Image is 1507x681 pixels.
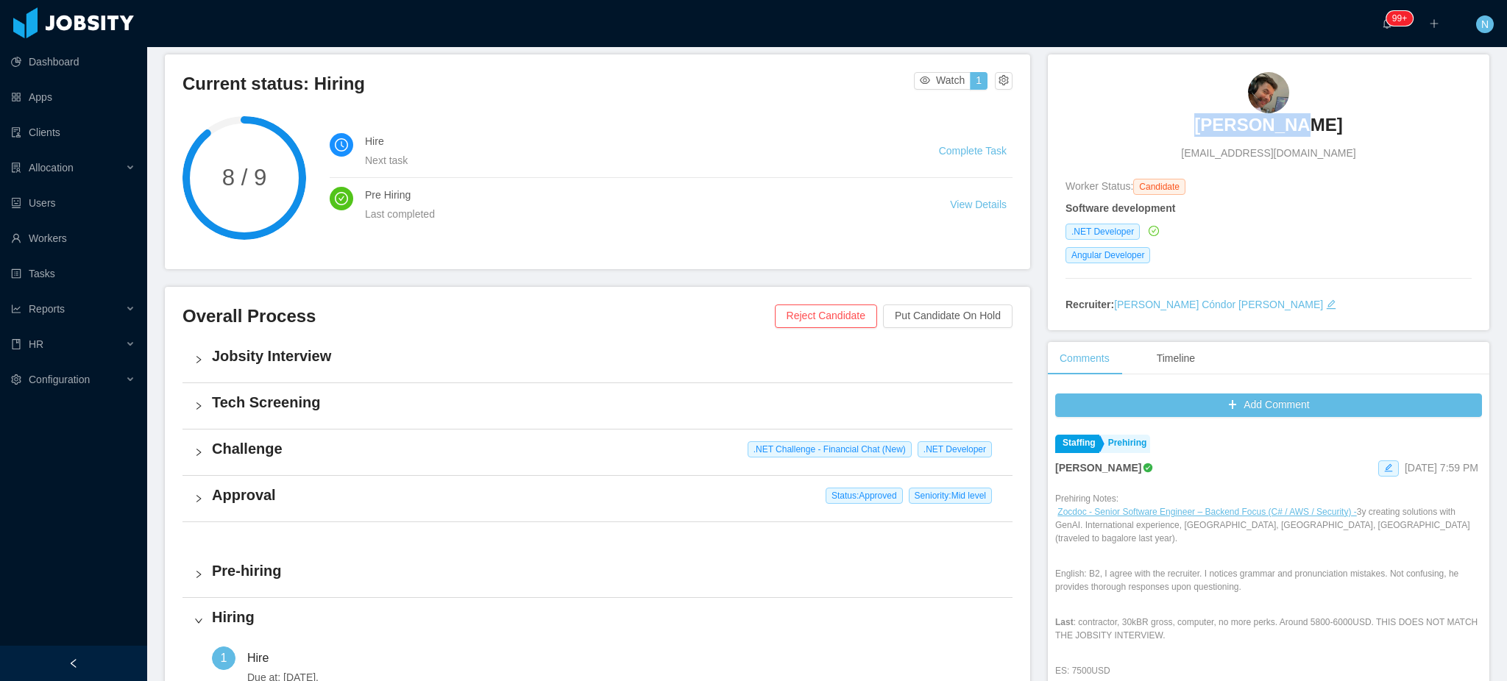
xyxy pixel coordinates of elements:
p: English: B2, I agree with the recruiter. I notices grammar and pronunciation mistakes. Not confus... [1055,567,1482,593]
span: [EMAIL_ADDRESS][DOMAIN_NAME] [1181,146,1355,161]
span: Seniority: Mid level [909,488,992,504]
i: icon: setting [11,374,21,385]
a: Staffing [1055,435,1099,453]
a: [PERSON_NAME] [1194,113,1342,146]
span: Candidate [1133,179,1185,195]
h4: Hire [365,133,904,149]
span: .NET Developer [1065,224,1140,240]
i: icon: right [194,355,203,364]
i: icon: check-circle [1149,226,1159,236]
h4: Jobsity Interview [212,346,1001,366]
a: Complete Task [939,145,1007,157]
i: icon: edit [1326,299,1336,310]
i: icon: right [194,616,203,625]
a: Zocdoc - Senior Software Engineer – Backend Focus (C# / AWS / Security) - [1057,507,1356,517]
div: icon: rightJobsity Interview [182,337,1013,382]
i: icon: clock-circle [335,138,348,151]
div: Last completed [365,206,915,222]
sup: 1654 [1386,11,1413,26]
h3: [PERSON_NAME] [1194,113,1342,137]
a: View Details [950,199,1007,210]
i: icon: book [11,339,21,349]
div: icon: rightHiring [182,598,1013,643]
h3: Current status: Hiring [182,72,914,96]
i: icon: right [194,402,203,410]
button: Put Candidate On Hold [883,304,1013,328]
h4: Hiring [212,607,1001,627]
i: icon: right [194,494,203,503]
span: [DATE] 7:59 PM [1405,462,1478,474]
span: N [1481,15,1489,33]
div: Comments [1048,342,1121,375]
div: icon: rightApproval [182,476,1013,521]
i: icon: right [194,448,203,457]
div: Next task [365,152,904,168]
strong: Software development [1065,202,1175,214]
h4: Challenge [212,438,1001,459]
span: .NET Challenge - Financial Chat (New) [748,441,912,457]
div: Hire [247,646,280,670]
a: icon: userWorkers [11,224,135,253]
img: e4580e9b-7959-4765-a334-464c5bc51172_68abd75da3dd9-90w.png [1248,72,1289,113]
a: icon: robotUsers [11,188,135,218]
button: icon: setting [995,72,1013,90]
strong: Last [1055,617,1074,627]
span: Reports [29,303,65,315]
a: icon: auditClients [11,118,135,147]
div: icon: rightChallenge [182,429,1013,475]
strong: Recruiter: [1065,299,1114,310]
span: Angular Developer [1065,247,1150,263]
a: icon: profileTasks [11,259,135,288]
span: .NET Developer [918,441,992,457]
h4: Pre-hiring [212,560,1001,581]
span: 8 / 9 [182,166,306,189]
span: Status: Approved [826,488,903,504]
div: icon: rightTech Screening [182,383,1013,429]
span: Configuration [29,374,90,385]
a: icon: check-circle [1146,225,1159,237]
a: [PERSON_NAME] Cóndor [PERSON_NAME] [1114,299,1323,310]
i: icon: solution [11,163,21,173]
h4: Approval [212,485,1001,505]
h3: Overall Process [182,304,775,328]
a: Prehiring [1101,435,1151,453]
strong: [PERSON_NAME] [1055,462,1141,474]
button: icon: plusAdd Comment [1055,393,1482,417]
i: icon: plus [1429,18,1439,29]
span: Allocation [29,162,74,174]
a: icon: pie-chartDashboard [11,47,135,76]
h4: Tech Screening [212,392,1001,413]
i: icon: right [194,570,203,579]
i: icon: bell [1382,18,1392,29]
a: icon: appstoreApps [11,82,135,112]
span: HR [29,338,43,350]
div: icon: rightPre-hiring [182,552,1013,597]
button: icon: eyeWatch [914,72,971,90]
button: Reject Candidate [775,304,877,328]
div: Timeline [1145,342,1207,375]
i: icon: line-chart [11,304,21,314]
p: ES: 7500USD [1055,664,1482,677]
p: 3y creating solutions with GenAI. International experience, [GEOGRAPHIC_DATA], [GEOGRAPHIC_DATA],... [1055,505,1482,545]
p: : contractor, 30kBR gross, computer, no more perks. Around 5800-6000USD. THIS DOES NOT MATCH THE ... [1055,616,1482,642]
span: Worker Status: [1065,180,1133,192]
i: icon: check-circle [335,192,348,205]
button: 1 [970,72,987,90]
i: icon: edit [1384,463,1393,472]
h4: Pre Hiring [365,187,915,203]
span: 1 [221,652,227,664]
